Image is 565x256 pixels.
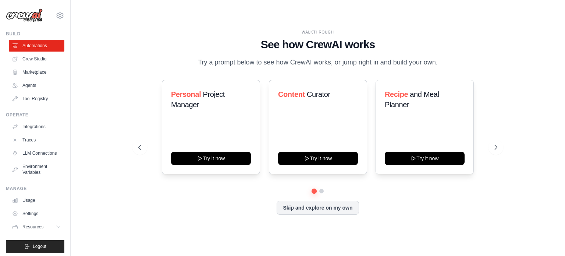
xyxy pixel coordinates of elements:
a: Agents [9,80,64,91]
a: Tool Registry [9,93,64,105]
a: Marketplace [9,66,64,78]
div: Manage [6,186,64,192]
a: Crew Studio [9,53,64,65]
a: Integrations [9,121,64,133]
span: Resources [22,224,43,230]
div: WALKTHROUGH [138,29,497,35]
div: Operate [6,112,64,118]
button: Skip and explore on my own [277,201,359,215]
span: and Meal Planner [385,90,439,109]
span: Content [278,90,305,98]
button: Resources [9,221,64,233]
span: Logout [33,243,46,249]
button: Try it now [278,152,358,165]
span: Recipe [385,90,408,98]
img: Logo [6,8,43,22]
button: Try it now [171,152,251,165]
h1: See how CrewAI works [138,38,497,51]
a: Environment Variables [9,161,64,178]
a: Usage [9,194,64,206]
span: Project Manager [171,90,225,109]
span: Curator [307,90,330,98]
div: Build [6,31,64,37]
a: LLM Connections [9,147,64,159]
button: Try it now [385,152,465,165]
a: Settings [9,208,64,220]
a: Automations [9,40,64,52]
p: Try a prompt below to see how CrewAI works, or jump right in and build your own. [194,57,441,68]
span: Personal [171,90,201,98]
a: Traces [9,134,64,146]
button: Logout [6,240,64,253]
